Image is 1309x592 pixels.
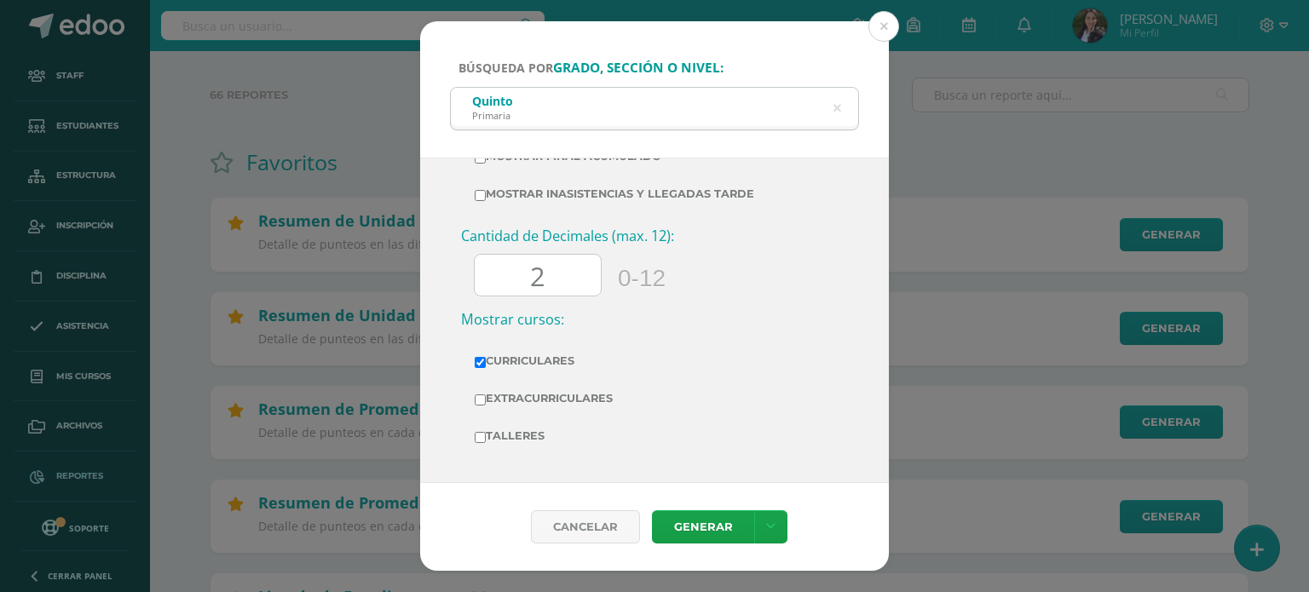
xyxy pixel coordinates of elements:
[461,310,848,329] h3: Mostrar cursos:
[472,93,513,109] div: Quinto
[475,424,834,448] label: Talleres
[475,432,486,443] input: Talleres
[475,387,834,411] label: Extracurriculares
[618,265,666,291] span: 0-12
[475,349,834,373] label: Curriculares
[451,88,858,129] input: ej. Primero primaria, etc.
[531,510,640,543] div: Cancelar
[652,510,754,543] a: Generar
[475,182,834,206] label: Mostrar inasistencias y llegadas tarde
[475,394,486,405] input: Extracurriculares
[475,190,486,201] input: Mostrar inasistencias y llegadas tarde
[553,59,724,77] strong: grado, sección o nivel:
[472,109,513,122] div: Primaria
[461,227,848,245] h3: Cantidad de Decimales (max. 12):
[475,357,486,368] input: Curriculares
[868,11,899,42] button: Close (Esc)
[458,60,724,76] span: Búsqueda por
